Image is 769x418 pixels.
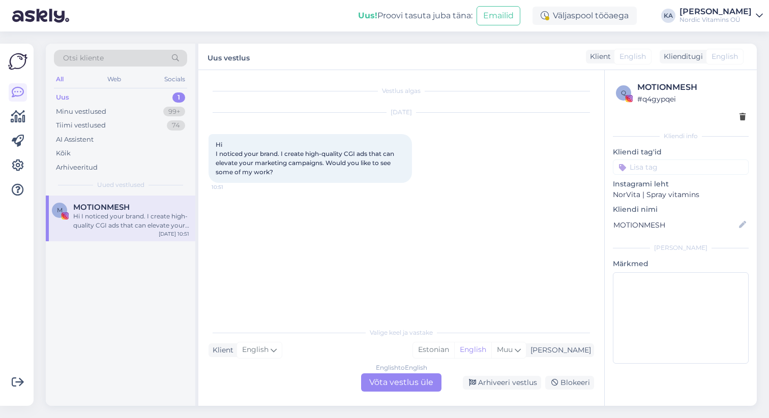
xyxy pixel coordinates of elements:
span: Otsi kliente [63,53,104,63]
div: Kõik [56,148,71,158]
div: Estonian [413,342,454,358]
div: 74 [167,120,185,131]
div: Nordic Vitamins OÜ [679,16,752,24]
label: Uus vestlus [208,50,250,63]
div: Arhiveeritud [56,163,98,173]
div: Socials [162,73,187,86]
p: Märkmed [613,259,749,269]
input: Lisa nimi [613,219,737,231]
img: Askly Logo [8,52,27,71]
span: M [57,206,63,214]
div: [PERSON_NAME] [526,345,591,356]
a: [PERSON_NAME]Nordic Vitamins OÜ [679,8,763,24]
div: All [54,73,66,86]
div: Blokeeri [545,376,594,390]
div: Tiimi vestlused [56,120,106,131]
div: [PERSON_NAME] [613,243,749,252]
div: Hi I noticed your brand. I create high-quality CGI ads that can elevate your marketing campaigns.... [73,212,189,230]
button: Emailid [477,6,520,25]
div: English to English [376,363,427,372]
div: 99+ [163,107,185,117]
div: Väljaspool tööaega [533,7,637,25]
div: AI Assistent [56,135,94,145]
span: English [712,51,738,62]
span: Hi I noticed your brand. I create high-quality CGI ads that can elevate your marketing campaigns.... [216,141,396,176]
div: MOTIONMESH [637,81,746,93]
div: 1 [172,92,185,103]
div: Klienditugi [660,51,703,62]
p: NorVita | Spray vitamins [613,189,749,200]
span: English [242,344,269,356]
div: Vestlus algas [209,86,594,95]
div: Klient [586,51,611,62]
div: Klient [209,345,233,356]
div: [DATE] 10:51 [159,230,189,238]
div: Arhiveeri vestlus [463,376,541,390]
div: [PERSON_NAME] [679,8,752,16]
span: Muu [497,345,513,354]
input: Lisa tag [613,159,749,175]
span: MOTIONMESH [73,203,130,212]
div: Võta vestlus üle [361,373,441,392]
span: Uued vestlused [97,180,144,189]
div: Kliendi info [613,132,749,141]
div: Minu vestlused [56,107,106,117]
div: [DATE] [209,108,594,117]
span: English [619,51,646,62]
p: Kliendi nimi [613,204,749,215]
div: # q4gypqei [637,93,746,105]
div: Proovi tasuta juba täna: [358,10,472,22]
div: Web [105,73,123,86]
div: KA [661,9,675,23]
div: Valige keel ja vastake [209,328,594,337]
span: 10:51 [212,183,250,191]
div: English [454,342,491,358]
div: Uus [56,92,69,103]
p: Kliendi tag'id [613,147,749,157]
p: Instagrami leht [613,179,749,189]
b: Uus! [358,11,377,20]
span: q [621,89,626,97]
